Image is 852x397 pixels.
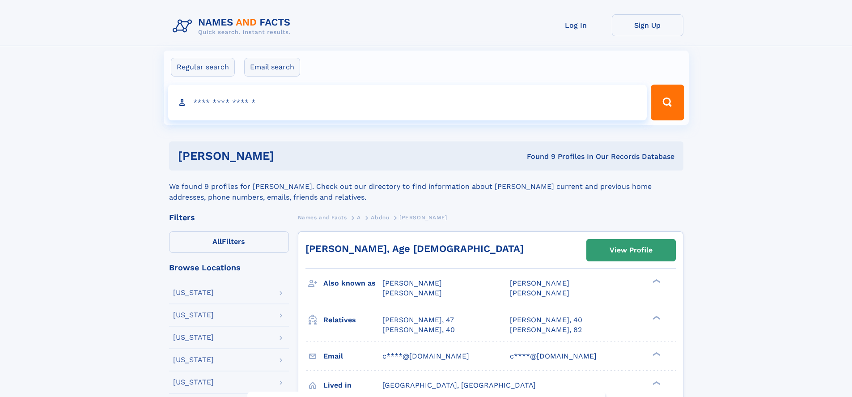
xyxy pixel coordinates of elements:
[651,85,684,120] button: Search Button
[173,356,214,363] div: [US_STATE]
[540,14,612,36] a: Log In
[244,58,300,77] label: Email search
[610,240,653,260] div: View Profile
[323,312,382,328] h3: Relatives
[400,152,674,162] div: Found 9 Profiles In Our Records Database
[171,58,235,77] label: Regular search
[382,279,442,287] span: [PERSON_NAME]
[510,279,569,287] span: [PERSON_NAME]
[323,378,382,393] h3: Lived in
[173,334,214,341] div: [US_STATE]
[650,351,661,357] div: ❯
[169,231,289,253] label: Filters
[323,349,382,364] h3: Email
[173,312,214,319] div: [US_STATE]
[382,315,454,325] a: [PERSON_NAME], 47
[510,325,582,335] a: [PERSON_NAME], 82
[212,237,222,246] span: All
[169,213,289,222] div: Filters
[357,212,361,223] a: A
[169,264,289,272] div: Browse Locations
[305,243,524,254] a: [PERSON_NAME], Age [DEMOGRAPHIC_DATA]
[298,212,347,223] a: Names and Facts
[371,212,389,223] a: Abdou
[173,379,214,386] div: [US_STATE]
[323,276,382,291] h3: Also known as
[169,14,298,38] img: Logo Names and Facts
[650,380,661,386] div: ❯
[371,214,389,221] span: Abdou
[650,315,661,320] div: ❯
[587,239,675,261] a: View Profile
[399,214,447,221] span: [PERSON_NAME]
[650,278,661,284] div: ❯
[178,150,401,162] h1: [PERSON_NAME]
[173,289,214,296] div: [US_STATE]
[357,214,361,221] span: A
[510,289,569,297] span: [PERSON_NAME]
[382,289,442,297] span: [PERSON_NAME]
[382,325,455,335] a: [PERSON_NAME], 40
[169,171,683,203] div: We found 9 profiles for [PERSON_NAME]. Check out our directory to find information about [PERSON_...
[382,381,536,389] span: [GEOGRAPHIC_DATA], [GEOGRAPHIC_DATA]
[168,85,647,120] input: search input
[510,315,582,325] a: [PERSON_NAME], 40
[612,14,683,36] a: Sign Up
